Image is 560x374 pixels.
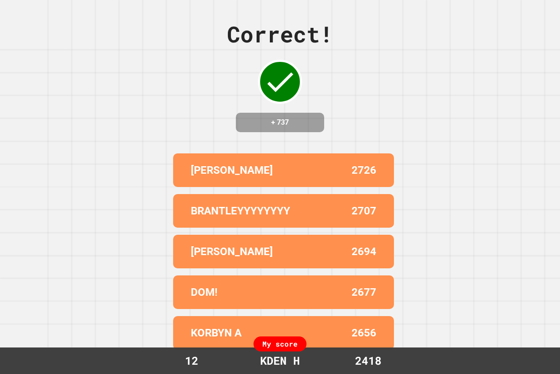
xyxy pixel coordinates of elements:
[352,244,376,260] p: 2694
[191,284,218,300] p: DOM!
[159,352,225,369] div: 12
[352,325,376,341] p: 2656
[254,336,306,351] div: My score
[191,162,273,178] p: [PERSON_NAME]
[335,352,401,369] div: 2418
[352,284,376,300] p: 2677
[352,162,376,178] p: 2726
[191,325,242,341] p: KORBYN A
[245,117,315,128] h4: + 737
[251,352,309,369] div: KDEN H
[191,203,290,219] p: BRANTLEYYYYYYYY
[352,203,376,219] p: 2707
[227,18,333,51] div: Correct!
[191,244,273,260] p: [PERSON_NAME]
